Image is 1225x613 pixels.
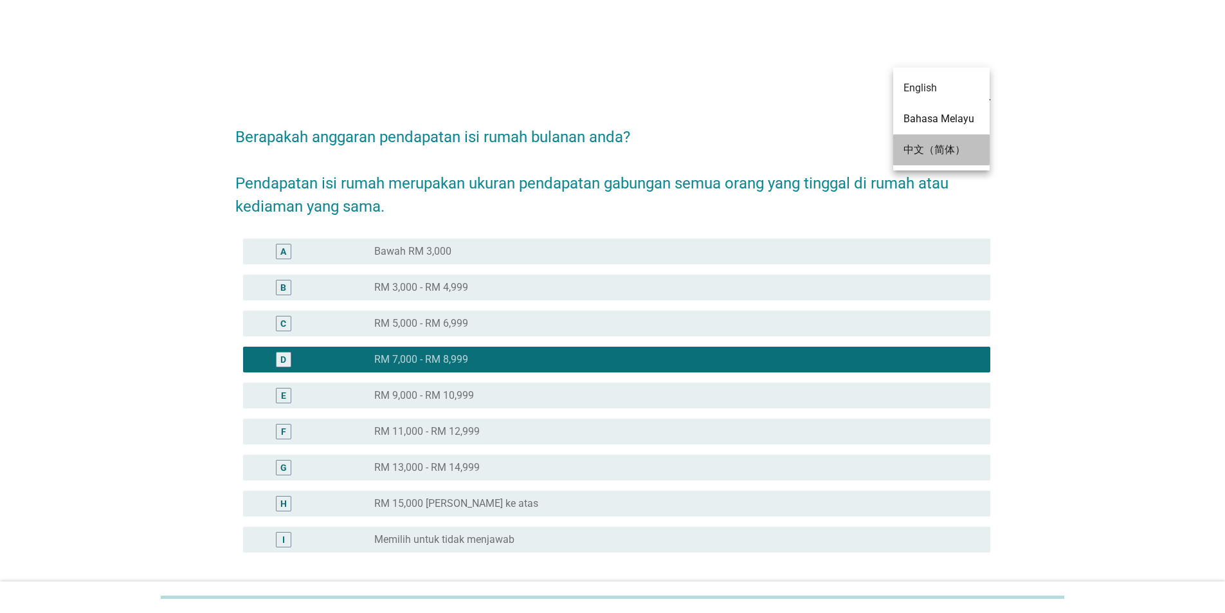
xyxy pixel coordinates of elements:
[975,70,990,86] i: arrow_drop_down
[280,352,286,366] div: D
[374,317,468,330] label: RM 5,000 - RM 6,999
[280,461,287,474] div: G
[281,389,286,402] div: E
[374,281,468,294] label: RM 3,000 - RM 4,999
[903,111,979,127] div: Bahasa Melayu
[374,353,468,366] label: RM 7,000 - RM 8,999
[280,244,286,258] div: A
[280,280,286,294] div: B
[374,497,538,510] label: RM 15,000 [PERSON_NAME] ke atas
[374,533,514,546] label: Memilih untuk tidak menjawab
[374,461,480,474] label: RM 13,000 - RM 14,999
[903,142,979,158] div: 中文（简体）
[281,425,286,438] div: F
[374,425,480,438] label: RM 11,000 - RM 12,999
[280,497,287,510] div: H
[280,316,286,330] div: C
[903,80,979,96] div: English
[235,113,990,218] h2: Berapakah anggaran pendapatan isi rumah bulanan anda? Pendapatan isi rumah merupakan ukuran penda...
[374,389,474,402] label: RM 9,000 - RM 10,999
[282,533,285,546] div: I
[374,245,451,258] label: Bawah RM 3,000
